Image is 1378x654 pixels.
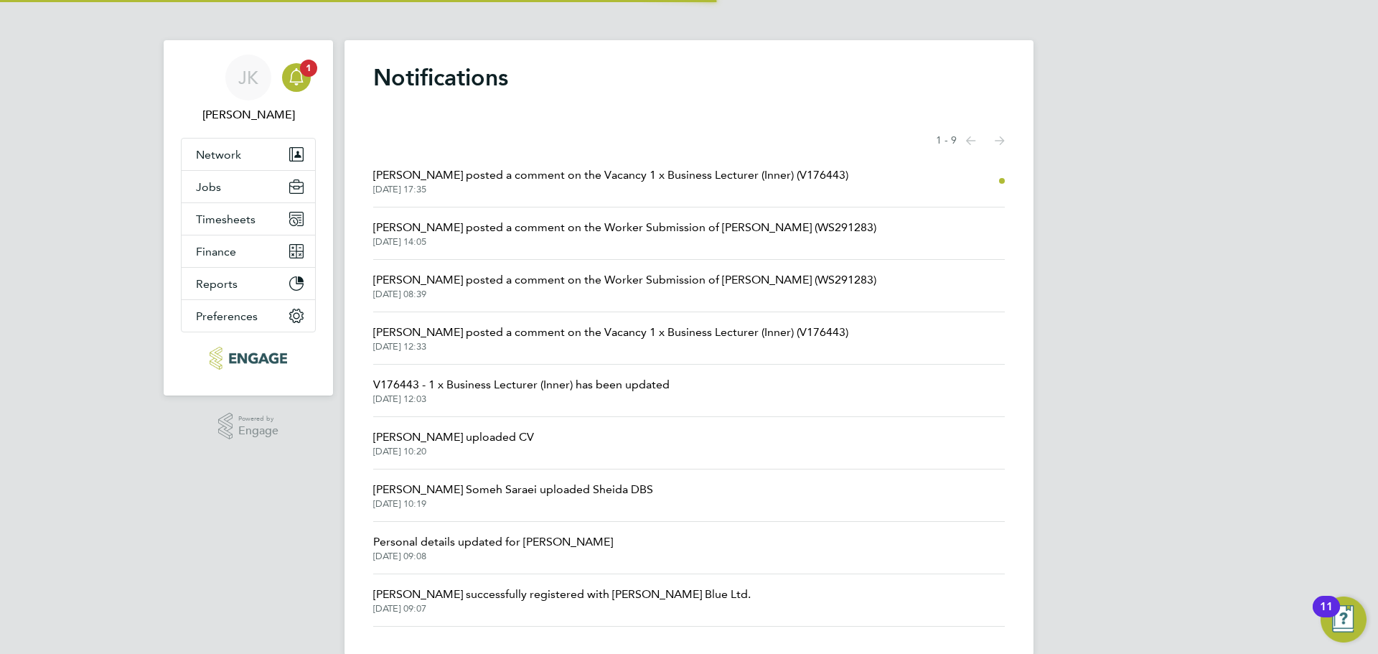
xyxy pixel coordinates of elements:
span: JK [238,68,258,87]
a: [PERSON_NAME] Someh Saraei uploaded Sheida DBS[DATE] 10:19 [373,481,653,510]
span: [PERSON_NAME] uploaded CV [373,429,534,446]
button: Reports [182,268,315,299]
h1: Notifications [373,63,1005,92]
button: Jobs [182,171,315,202]
a: V176443 - 1 x Business Lecturer (Inner) has been updated[DATE] 12:03 [373,376,670,405]
button: Preferences [182,300,315,332]
button: Timesheets [182,203,315,235]
button: Finance [182,235,315,267]
a: Go to home page [181,347,316,370]
span: Personal details updated for [PERSON_NAME] [373,533,613,551]
span: V176443 - 1 x Business Lecturer (Inner) has been updated [373,376,670,393]
nav: Main navigation [164,40,333,396]
span: Network [196,148,241,162]
span: Preferences [196,309,258,323]
span: Jobs [196,180,221,194]
span: 1 - 9 [936,134,957,148]
a: [PERSON_NAME] successfully registered with [PERSON_NAME] Blue Ltd.[DATE] 09:07 [373,586,751,615]
span: [DATE] 09:08 [373,551,613,562]
span: [PERSON_NAME] posted a comment on the Vacancy 1 x Business Lecturer (Inner) (V176443) [373,324,848,341]
span: [PERSON_NAME] successfully registered with [PERSON_NAME] Blue Ltd. [373,586,751,603]
span: 1 [300,60,317,77]
span: [DATE] 10:20 [373,446,534,457]
a: [PERSON_NAME] posted a comment on the Vacancy 1 x Business Lecturer (Inner) (V176443)[DATE] 17:35 [373,167,848,195]
span: [DATE] 08:39 [373,289,876,300]
span: [PERSON_NAME] posted a comment on the Worker Submission of [PERSON_NAME] (WS291283) [373,271,876,289]
span: Timesheets [196,212,256,226]
span: Engage [238,425,278,437]
a: JK[PERSON_NAME] [181,55,316,123]
button: Open Resource Center, 11 new notifications [1321,597,1367,643]
span: [DATE] 14:05 [373,236,876,248]
span: Reports [196,277,238,291]
a: [PERSON_NAME] posted a comment on the Vacancy 1 x Business Lecturer (Inner) (V176443)[DATE] 12:33 [373,324,848,352]
a: Powered byEngage [218,413,279,440]
span: Joel Kinsella [181,106,316,123]
a: Personal details updated for [PERSON_NAME][DATE] 09:08 [373,533,613,562]
span: [DATE] 09:07 [373,603,751,615]
a: [PERSON_NAME] posted a comment on the Worker Submission of [PERSON_NAME] (WS291283)[DATE] 14:05 [373,219,876,248]
span: [DATE] 12:03 [373,393,670,405]
span: [DATE] 10:19 [373,498,653,510]
span: [DATE] 17:35 [373,184,848,195]
a: [PERSON_NAME] uploaded CV[DATE] 10:20 [373,429,534,457]
span: [PERSON_NAME] Someh Saraei uploaded Sheida DBS [373,481,653,498]
span: Powered by [238,413,278,425]
a: 1 [282,55,311,101]
span: [PERSON_NAME] posted a comment on the Worker Submission of [PERSON_NAME] (WS291283) [373,219,876,236]
a: [PERSON_NAME] posted a comment on the Worker Submission of [PERSON_NAME] (WS291283)[DATE] 08:39 [373,271,876,300]
span: Finance [196,245,236,258]
button: Network [182,139,315,170]
img: henry-blue-logo-retina.png [210,347,286,370]
span: [PERSON_NAME] posted a comment on the Vacancy 1 x Business Lecturer (Inner) (V176443) [373,167,848,184]
nav: Select page of notifications list [936,126,1005,155]
span: [DATE] 12:33 [373,341,848,352]
div: 11 [1320,607,1333,625]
